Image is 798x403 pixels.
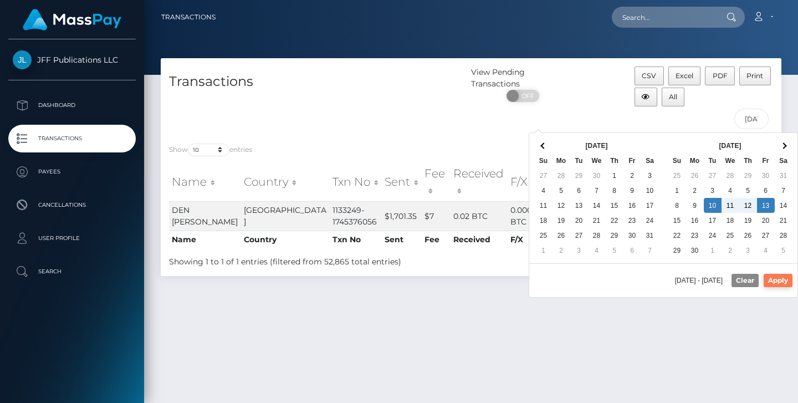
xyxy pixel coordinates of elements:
[739,198,757,213] td: 12
[757,198,775,213] td: 13
[172,205,238,227] span: DEN [PERSON_NAME]
[686,243,704,258] td: 30
[553,213,570,228] td: 19
[641,168,659,183] td: 3
[513,90,540,102] span: OFF
[606,183,623,198] td: 8
[606,243,623,258] td: 5
[8,55,136,65] span: JFF Publications LLC
[775,213,792,228] td: 21
[668,168,686,183] td: 25
[8,191,136,219] a: Cancellations
[13,197,131,213] p: Cancellations
[588,153,606,168] th: We
[757,228,775,243] td: 27
[686,198,704,213] td: 9
[662,88,685,106] button: All
[535,228,553,243] td: 25
[382,231,422,248] th: Sent
[588,183,606,198] td: 7
[188,144,229,156] select: Showentries
[508,231,545,248] th: F/X
[775,243,792,258] td: 5
[535,243,553,258] td: 1
[330,231,381,248] th: Txn No
[451,201,508,231] td: 0.02 BTC
[553,138,641,153] th: [DATE]
[241,162,330,202] th: Country: activate to sort column ascending
[675,277,727,284] span: [DATE] - [DATE]
[588,198,606,213] td: 14
[775,168,792,183] td: 31
[686,168,704,183] td: 26
[241,201,330,231] td: [GEOGRAPHIC_DATA]
[570,183,588,198] td: 6
[704,243,722,258] td: 1
[553,153,570,168] th: Mo
[535,183,553,198] td: 4
[704,168,722,183] td: 27
[775,183,792,198] td: 7
[570,153,588,168] th: Tu
[570,168,588,183] td: 29
[623,153,641,168] th: Fr
[668,213,686,228] td: 15
[535,198,553,213] td: 11
[508,162,545,202] th: F/X: activate to sort column ascending
[641,153,659,168] th: Sa
[704,198,722,213] td: 10
[13,130,131,147] p: Transactions
[739,228,757,243] td: 26
[722,228,739,243] td: 25
[739,243,757,258] td: 3
[704,228,722,243] td: 24
[623,168,641,183] td: 2
[169,252,411,268] div: Showing 1 to 1 of 1 entries (filtered from 52,865 total entries)
[606,228,623,243] td: 29
[739,168,757,183] td: 29
[570,228,588,243] td: 27
[757,168,775,183] td: 30
[570,243,588,258] td: 3
[722,198,739,213] td: 11
[722,168,739,183] td: 28
[704,153,722,168] th: Tu
[642,72,656,80] span: CSV
[731,274,759,287] button: Clear
[722,153,739,168] th: We
[612,7,716,28] input: Search...
[641,198,659,213] td: 17
[623,213,641,228] td: 23
[13,50,32,69] img: JFF Publications LLC
[764,274,792,287] button: Apply
[606,198,623,213] td: 15
[623,243,641,258] td: 6
[686,228,704,243] td: 23
[722,183,739,198] td: 4
[606,168,623,183] td: 1
[757,243,775,258] td: 4
[330,162,381,202] th: Txn No: activate to sort column ascending
[705,67,735,85] button: PDF
[668,228,686,243] td: 22
[623,228,641,243] td: 30
[553,243,570,258] td: 2
[686,213,704,228] td: 16
[241,231,330,248] th: Country
[669,93,677,101] span: All
[668,243,686,258] td: 29
[739,153,757,168] th: Th
[422,162,451,202] th: Fee: activate to sort column ascending
[722,243,739,258] td: 2
[588,243,606,258] td: 4
[635,88,657,106] button: Column visibility
[606,213,623,228] td: 22
[382,162,422,202] th: Sent: activate to sort column ascending
[722,213,739,228] td: 18
[734,109,769,129] input: Date filter
[23,9,121,30] img: MassPay Logo
[668,198,686,213] td: 8
[451,231,508,248] th: Received
[330,201,381,231] td: 1133249-1745376056
[535,153,553,168] th: Su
